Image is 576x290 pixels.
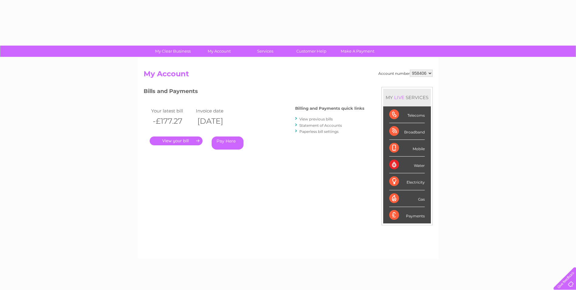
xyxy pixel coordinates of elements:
[240,46,290,57] a: Services
[389,173,425,190] div: Electricity
[286,46,336,57] a: Customer Help
[389,157,425,173] div: Water
[383,89,431,106] div: MY SERVICES
[150,115,195,127] th: -£177.27
[194,115,239,127] th: [DATE]
[389,106,425,123] div: Telecoms
[144,70,433,81] h2: My Account
[389,140,425,157] div: Mobile
[389,190,425,207] div: Gas
[295,106,364,111] h4: Billing and Payments quick links
[378,70,433,77] div: Account number
[389,123,425,140] div: Broadband
[299,129,339,134] a: Paperless bill settings
[212,136,244,150] a: Pay Here
[299,117,333,121] a: View previous bills
[393,95,406,100] div: LIVE
[194,107,239,115] td: Invoice date
[150,136,203,145] a: .
[332,46,383,57] a: Make A Payment
[194,46,244,57] a: My Account
[150,107,195,115] td: Your latest bill
[144,87,364,98] h3: Bills and Payments
[148,46,198,57] a: My Clear Business
[389,207,425,223] div: Payments
[299,123,342,128] a: Statement of Accounts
